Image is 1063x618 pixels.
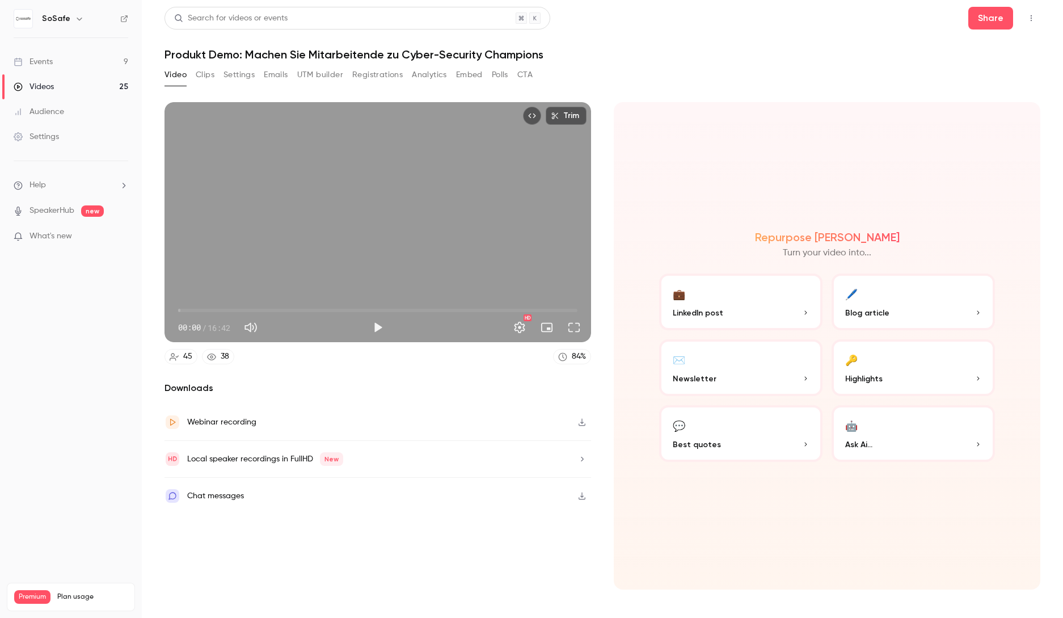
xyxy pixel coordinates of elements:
[208,322,230,334] span: 16:42
[553,349,591,364] a: 84%
[845,285,858,302] div: 🖊️
[29,179,46,191] span: Help
[202,349,234,364] a: 38
[845,417,858,434] div: 🤖
[14,106,64,117] div: Audience
[845,351,858,368] div: 🔑
[297,66,343,84] button: UTM builder
[183,351,192,363] div: 45
[57,592,128,602] span: Plan usage
[508,316,531,339] button: Settings
[412,66,447,84] button: Analytics
[187,489,244,503] div: Chat messages
[524,314,531,321] div: HD
[523,107,541,125] button: Embed video
[187,415,256,429] div: Webinar recording
[572,351,586,363] div: 84 %
[755,230,900,244] h2: Repurpose [PERSON_NAME]
[845,373,883,385] span: Highlights
[14,131,59,142] div: Settings
[178,322,230,334] div: 00:00
[352,66,403,84] button: Registrations
[673,307,723,319] span: LinkedIn post
[659,339,822,396] button: ✉️Newsletter
[164,381,591,395] h2: Downloads
[832,274,995,330] button: 🖊️Blog article
[673,373,716,385] span: Newsletter
[1022,9,1040,27] button: Top Bar Actions
[563,316,585,339] button: Full screen
[659,405,822,462] button: 💬Best quotes
[659,274,822,330] button: 💼LinkedIn post
[81,205,104,217] span: new
[14,179,128,191] li: help-dropdown-opener
[14,81,54,93] div: Videos
[366,316,389,339] button: Play
[673,417,685,434] div: 💬
[673,285,685,302] div: 💼
[196,66,214,84] button: Clips
[164,48,1040,61] h1: Produkt Demo: Machen Sie Mitarbeitende zu Cyber-Security Champions
[264,66,288,84] button: Emails
[845,439,872,451] span: Ask Ai...
[14,56,53,68] div: Events
[492,66,508,84] button: Polls
[535,316,558,339] button: Turn on miniplayer
[456,66,483,84] button: Embed
[164,66,187,84] button: Video
[29,230,72,242] span: What's new
[115,232,128,242] iframe: Noticeable Trigger
[174,12,288,24] div: Search for videos or events
[673,439,721,451] span: Best quotes
[202,322,206,334] span: /
[14,10,32,28] img: SoSafe
[178,322,201,334] span: 00:00
[221,351,229,363] div: 38
[239,316,262,339] button: Mute
[968,7,1013,30] button: Share
[320,452,343,466] span: New
[29,205,74,217] a: SpeakerHub
[223,66,255,84] button: Settings
[187,452,343,466] div: Local speaker recordings in FullHD
[673,351,685,368] div: ✉️
[517,66,533,84] button: CTA
[832,405,995,462] button: 🤖Ask Ai...
[42,13,70,24] h6: SoSafe
[783,246,871,260] p: Turn your video into...
[845,307,889,319] span: Blog article
[14,590,50,604] span: Premium
[832,339,995,396] button: 🔑Highlights
[164,349,197,364] a: 45
[546,107,587,125] button: Trim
